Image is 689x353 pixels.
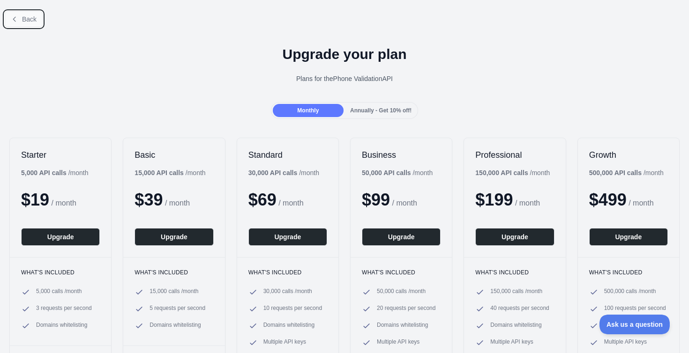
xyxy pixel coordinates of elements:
[362,168,433,177] div: / month
[362,149,441,161] h2: Business
[589,190,627,209] span: $ 499
[248,169,298,176] b: 30,000 API calls
[475,168,550,177] div: / month
[589,169,642,176] b: 500,000 API calls
[589,168,664,177] div: / month
[599,315,670,334] iframe: Toggle Customer Support
[589,149,668,161] h2: Growth
[248,149,327,161] h2: Standard
[475,190,513,209] span: $ 199
[475,149,554,161] h2: Professional
[362,169,411,176] b: 50,000 API calls
[248,190,277,209] span: $ 69
[248,168,319,177] div: / month
[362,190,390,209] span: $ 99
[475,169,528,176] b: 150,000 API calls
